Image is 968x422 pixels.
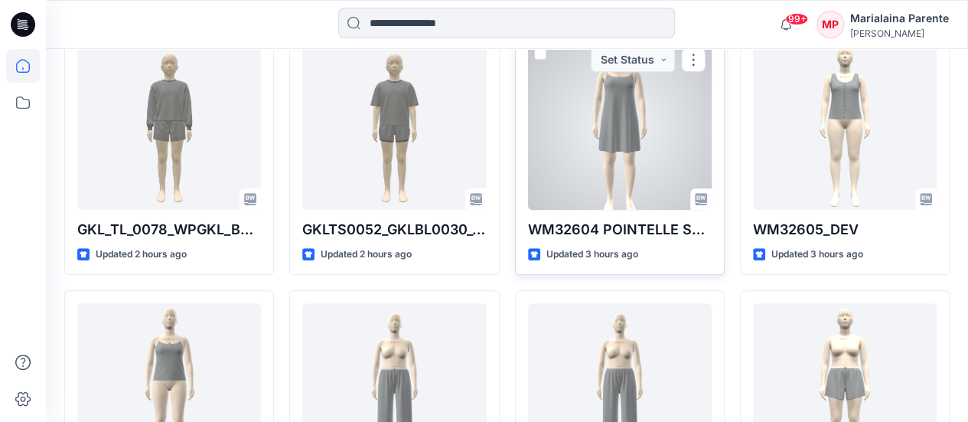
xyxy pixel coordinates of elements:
a: GKLTS0052_GKLBL0030_GKLBS0004_SHORT & TOP_REV1 [302,41,486,210]
a: WM32605_DEV [753,41,937,210]
p: GKL_TL_0078_WPGKL_BS_0007_WP REV1 [77,219,261,240]
a: GKL_TL_0078_WPGKL_BS_0007_WP REV1 [77,41,261,210]
div: [PERSON_NAME] [850,28,949,39]
p: GKLTS0052_GKLBL0030_GKLBS0004_SHORT & TOP_REV1 [302,219,486,240]
p: Updated 3 hours ago [771,247,863,263]
p: WM32605_DEV [753,219,937,240]
a: WM32604 POINTELLE SHORT CHEMISE_DEVELOPMENT [528,41,712,210]
p: Updated 2 hours ago [96,247,187,263]
span: 99+ [785,13,808,25]
p: Updated 3 hours ago [546,247,638,263]
p: Updated 2 hours ago [321,247,412,263]
p: WM32604 POINTELLE SHORT CHEMISE_DEVELOPMENT [528,219,712,240]
div: Marialaina Parente [850,9,949,28]
div: MP [816,11,844,38]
